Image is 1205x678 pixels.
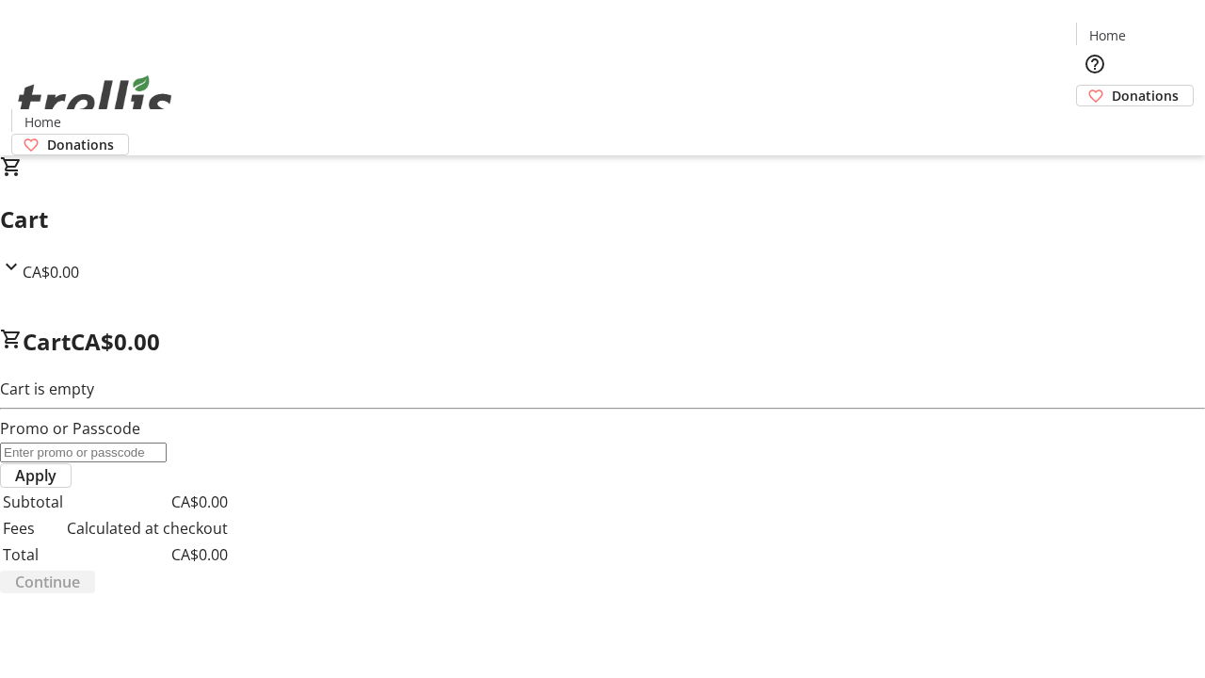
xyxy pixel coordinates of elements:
[11,55,179,149] img: Orient E2E Organization snFSWMUpU5's Logo
[1076,85,1194,106] a: Donations
[2,542,64,567] td: Total
[1077,25,1137,45] a: Home
[11,134,129,155] a: Donations
[2,490,64,514] td: Subtotal
[47,135,114,154] span: Donations
[1076,106,1114,144] button: Cart
[15,464,56,487] span: Apply
[1076,45,1114,83] button: Help
[71,326,160,357] span: CA$0.00
[66,516,229,541] td: Calculated at checkout
[1089,25,1126,45] span: Home
[66,490,229,514] td: CA$0.00
[1112,86,1179,105] span: Donations
[24,112,61,132] span: Home
[12,112,72,132] a: Home
[66,542,229,567] td: CA$0.00
[2,516,64,541] td: Fees
[23,262,79,282] span: CA$0.00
